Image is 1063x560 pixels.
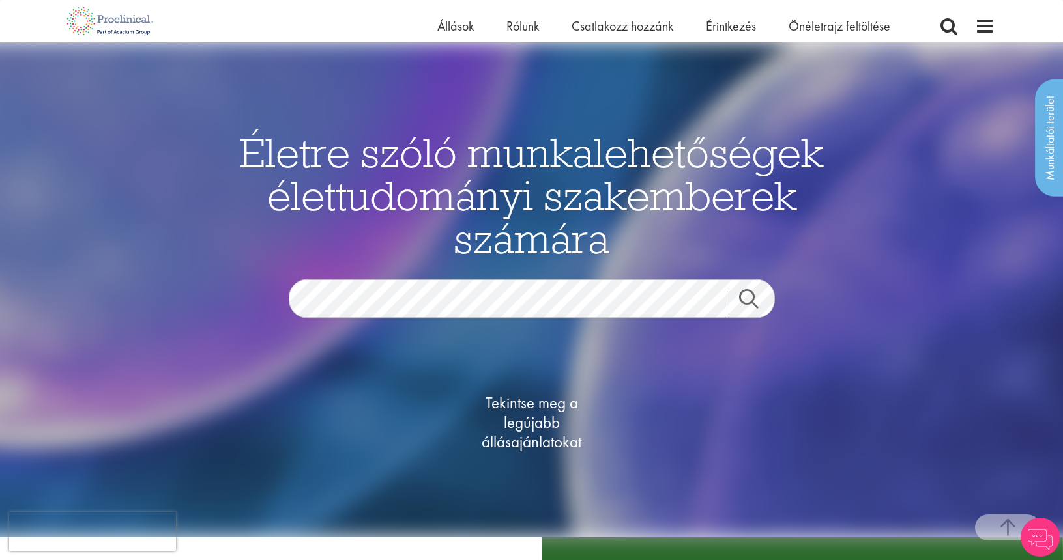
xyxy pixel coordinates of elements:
[240,126,823,264] font: Életre szóló munkalehetőségek élettudományi szakemberek számára
[706,18,756,35] a: Érintkezés
[467,351,597,494] a: Tekintse meg a legújabbállásajánlatokat
[482,431,581,453] font: állásajánlatokat
[1021,518,1060,557] img: Csevegőrobot
[9,512,176,551] iframe: reCAPTCHA
[506,18,539,35] a: Rólunk
[572,18,673,35] a: Csatlakozz hozzánk
[729,289,785,315] a: Álláskeresés beküldése gomb
[437,18,474,35] a: Állások
[486,392,578,433] font: Tekintse meg a legújabb
[789,18,890,35] a: Önéletrajz feltöltése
